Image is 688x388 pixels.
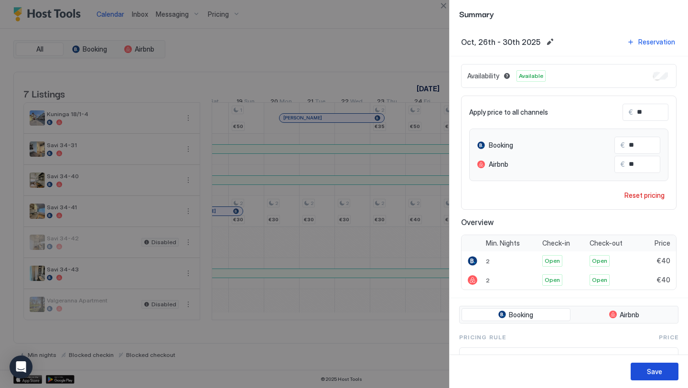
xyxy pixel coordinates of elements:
[655,239,670,248] span: Price
[486,277,490,284] span: 2
[462,308,570,322] button: Booking
[659,333,678,342] span: Price
[592,257,607,265] span: Open
[657,276,670,284] span: €40
[545,257,560,265] span: Open
[459,333,506,342] span: Pricing Rule
[592,276,607,284] span: Open
[486,258,490,265] span: 2
[459,8,678,20] span: Summary
[489,160,508,169] span: Airbnb
[461,37,540,47] span: Oct, 26th - 30th 2025
[631,363,678,380] button: Save
[621,141,625,150] span: €
[621,160,625,169] span: €
[544,36,556,48] button: Edit date range
[489,141,513,150] span: Booking
[467,72,499,80] span: Availability
[509,311,533,319] span: Booking
[10,356,32,378] div: Open Intercom Messenger
[624,190,665,200] div: Reset pricing
[629,108,633,117] span: €
[620,311,639,319] span: Airbnb
[469,108,548,117] span: Apply price to all channels
[519,72,543,80] span: Available
[621,189,668,202] button: Reset pricing
[545,276,560,284] span: Open
[572,308,677,322] button: Airbnb
[625,35,677,48] button: Reservation
[647,366,662,377] div: Save
[542,239,570,248] span: Check-in
[638,37,675,47] div: Reservation
[590,239,623,248] span: Check-out
[657,257,670,265] span: €40
[461,217,677,227] span: Overview
[501,70,513,82] button: Blocked dates override all pricing rules and remain unavailable until manually unblocked
[459,306,678,324] div: tab-group
[486,239,520,248] span: Min. Nights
